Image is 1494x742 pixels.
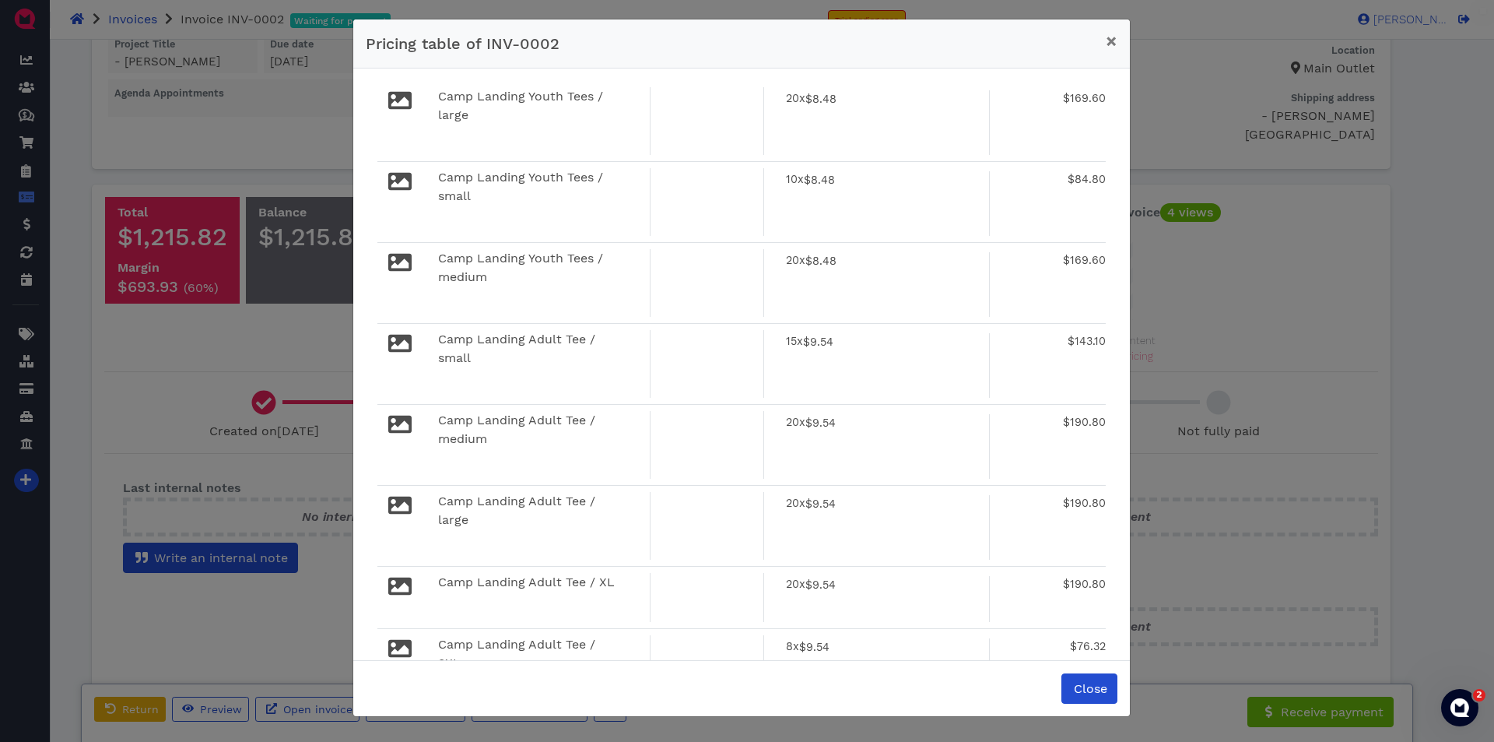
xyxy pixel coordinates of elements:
div: Camp Landing Adult Tee / 2XL [438,635,617,673]
span: x [797,333,803,350]
span: × [1106,30,1117,52]
div: Camp Landing Youth Tees / medium [438,249,617,287]
span: $8.48 [804,172,835,189]
span: $169.60 [1063,254,1106,266]
span: $9.54 [805,415,836,432]
div: Camp Landing Adult Tee / large [438,492,617,529]
span: 20 [786,495,799,512]
span: x [793,638,799,656]
span: 8 [786,638,793,656]
span: 2 [1473,689,1485,702]
span: $9.54 [799,639,829,656]
div: Camp Landing Youth Tees / large [438,87,617,125]
span: $8.48 [805,253,836,270]
span: $76.32 [1070,640,1106,652]
div: Camp Landing Youth Tees / small [438,168,617,206]
span: $143.10 [1068,335,1106,347]
span: Close [1071,681,1107,696]
span: $190.80 [1063,578,1106,590]
span: 20 [786,90,799,107]
span: x [799,90,805,107]
button: Close [1093,19,1130,63]
button: Close [1061,673,1117,704]
span: $9.54 [805,496,836,513]
span: x [799,576,805,593]
span: x [798,171,804,188]
span: $190.80 [1063,416,1106,428]
span: 15 [786,333,797,350]
span: 20 [786,576,799,593]
span: $8.48 [805,91,836,108]
div: Camp Landing Adult Tee / XL [438,573,617,592]
span: 20 [786,414,799,431]
span: 10 [786,171,798,188]
span: 20 [786,252,799,269]
div: Camp Landing Adult Tee / medium [438,411,617,448]
span: $9.54 [805,577,836,594]
span: $9.54 [803,334,833,351]
iframe: Intercom live chat [1441,689,1478,726]
span: x [799,414,805,431]
span: x [799,495,805,512]
span: Pricing table of INV-0002 [366,34,559,53]
span: x [799,252,805,269]
span: $190.80 [1063,497,1106,509]
span: $84.80 [1068,173,1106,185]
span: $169.60 [1063,92,1106,104]
div: Camp Landing Adult Tee / small [438,330,617,367]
